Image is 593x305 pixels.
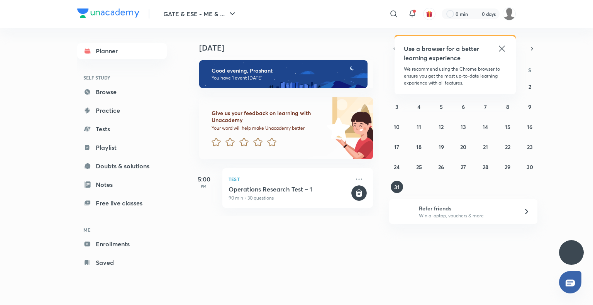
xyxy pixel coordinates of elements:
abbr: August 19, 2025 [439,143,444,151]
a: Practice [77,103,167,118]
a: Free live classes [77,195,167,211]
img: ttu [567,248,576,257]
button: August 10, 2025 [391,120,403,133]
img: streak [473,10,480,18]
button: August 22, 2025 [502,141,514,153]
p: You have 1 event [DATE] [212,75,361,81]
p: 90 min • 30 questions [229,195,350,202]
a: Enrollments [77,236,167,252]
button: August 28, 2025 [479,161,491,173]
a: Company Logo [77,8,139,20]
abbr: August 28, 2025 [483,163,488,171]
img: referral [395,204,411,219]
p: We recommend using the Chrome browser to ensure you get the most up-to-date learning experience w... [404,66,507,86]
h6: Give us your feedback on learning with Unacademy [212,110,324,124]
img: feedback_image [301,97,373,159]
button: August 13, 2025 [457,120,469,133]
abbr: August 12, 2025 [439,123,444,130]
button: August 8, 2025 [502,100,514,113]
abbr: August 8, 2025 [506,103,509,110]
h6: SELF STUDY [77,71,167,84]
h4: [DATE] [199,43,381,53]
img: evening [199,60,368,88]
button: August 11, 2025 [413,120,425,133]
abbr: August 2, 2025 [529,83,531,90]
button: August 23, 2025 [524,141,536,153]
abbr: August 7, 2025 [484,103,487,110]
button: August 30, 2025 [524,161,536,173]
button: August 25, 2025 [413,161,425,173]
button: August 20, 2025 [457,141,469,153]
abbr: August 27, 2025 [461,163,466,171]
button: avatar [423,8,435,20]
h6: ME [77,223,167,236]
button: August 16, 2025 [524,120,536,133]
h5: Operations Research Test – 1 [229,185,350,193]
abbr: August 11, 2025 [417,123,421,130]
h5: Use a browser for a better learning experience [404,44,481,63]
h6: Good evening, Prashant [212,67,361,74]
abbr: August 30, 2025 [527,163,533,171]
abbr: August 31, 2025 [394,183,400,191]
a: Playlist [77,140,167,155]
abbr: August 20, 2025 [460,143,466,151]
a: Planner [77,43,167,59]
abbr: August 21, 2025 [483,143,488,151]
button: August 27, 2025 [457,161,469,173]
abbr: August 16, 2025 [527,123,532,130]
button: August 2, 2025 [524,80,536,93]
abbr: August 24, 2025 [394,163,400,171]
abbr: August 14, 2025 [483,123,488,130]
button: August 24, 2025 [391,161,403,173]
a: Notes [77,177,167,192]
abbr: August 13, 2025 [461,123,466,130]
button: August 15, 2025 [502,120,514,133]
a: Browse [77,84,167,100]
p: Test [229,175,350,184]
button: August 26, 2025 [435,161,447,173]
button: August 9, 2025 [524,100,536,113]
button: GATE & ESE - ME & ... [159,6,242,22]
a: Doubts & solutions [77,158,167,174]
p: Your word will help make Unacademy better [212,125,324,131]
a: Tests [77,121,167,137]
abbr: August 15, 2025 [505,123,510,130]
abbr: Saturday [528,66,531,74]
button: August 31, 2025 [391,181,403,193]
abbr: August 23, 2025 [527,143,533,151]
abbr: August 26, 2025 [438,163,444,171]
abbr: August 25, 2025 [416,163,422,171]
button: August 29, 2025 [502,161,514,173]
h5: 5:00 [188,175,219,184]
button: August 5, 2025 [435,100,447,113]
abbr: August 6, 2025 [462,103,465,110]
button: August 7, 2025 [479,100,491,113]
abbr: August 18, 2025 [416,143,422,151]
button: August 21, 2025 [479,141,491,153]
button: August 12, 2025 [435,120,447,133]
img: avatar [426,10,433,17]
img: Company Logo [77,8,139,18]
abbr: August 17, 2025 [394,143,399,151]
abbr: August 9, 2025 [528,103,531,110]
a: Saved [77,255,167,270]
button: August 19, 2025 [435,141,447,153]
abbr: August 22, 2025 [505,143,510,151]
p: Win a laptop, vouchers & more [419,212,514,219]
p: PM [188,184,219,188]
button: August 17, 2025 [391,141,403,153]
button: August 6, 2025 [457,100,469,113]
abbr: August 4, 2025 [417,103,420,110]
button: August 3, 2025 [391,100,403,113]
abbr: August 5, 2025 [440,103,443,110]
button: August 4, 2025 [413,100,425,113]
abbr: August 10, 2025 [394,123,400,130]
img: Prashant Kumar [503,7,516,20]
button: August 18, 2025 [413,141,425,153]
abbr: August 3, 2025 [395,103,398,110]
button: August 14, 2025 [479,120,491,133]
abbr: August 29, 2025 [505,163,510,171]
h6: Refer friends [419,204,514,212]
